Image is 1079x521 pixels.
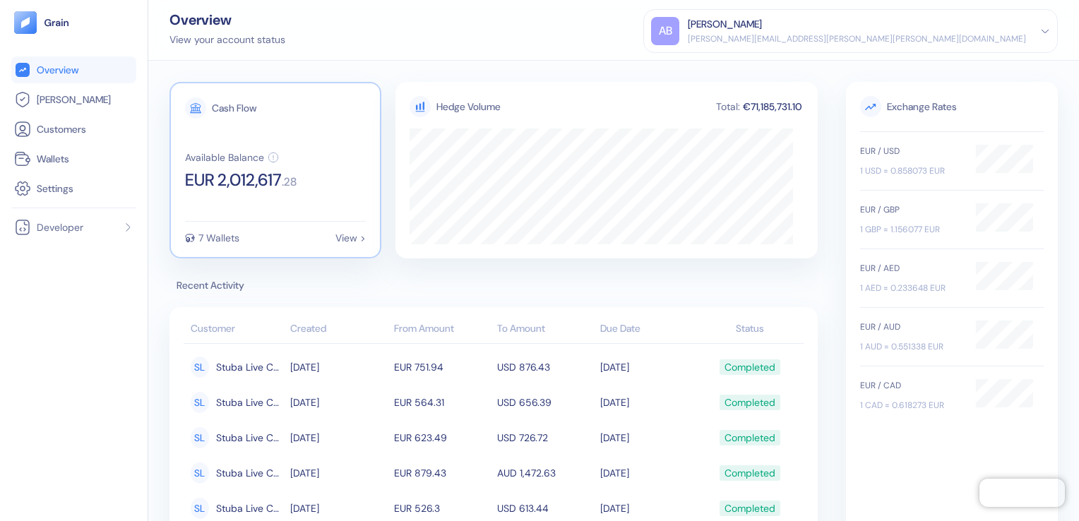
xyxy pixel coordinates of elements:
div: SL [191,462,209,484]
div: Overview [169,13,285,27]
div: EUR / USD [860,145,962,157]
td: [DATE] [597,455,700,491]
div: EUR / GBP [860,203,962,216]
div: SL [191,357,209,378]
th: Due Date [597,316,700,344]
div: [PERSON_NAME] [688,17,762,32]
img: logo [44,18,70,28]
div: 1 AED = 0.233648 EUR [860,282,962,294]
div: Completed [725,496,775,520]
span: [PERSON_NAME] [37,92,111,107]
div: [PERSON_NAME][EMAIL_ADDRESS][PERSON_NAME][PERSON_NAME][DOMAIN_NAME] [688,32,1026,45]
div: Completed [725,355,775,379]
div: Completed [725,461,775,485]
div: EUR / CAD [860,379,962,392]
div: 1 GBP = 1.156077 EUR [860,223,962,236]
th: From Amount [391,316,494,344]
td: [DATE] [287,455,390,491]
a: [PERSON_NAME] [14,91,133,108]
div: 7 Wallets [198,233,239,243]
div: SL [191,392,209,413]
td: USD 656.39 [494,385,597,420]
a: Settings [14,180,133,197]
td: AUD 1,472.63 [494,455,597,491]
span: Stuba Live Customer [216,390,283,414]
div: EUR / AUD [860,321,962,333]
div: 1 AUD = 0.551338 EUR [860,340,962,353]
span: Stuba Live Customer [216,426,283,450]
a: Customers [14,121,133,138]
td: [DATE] [597,420,700,455]
td: EUR 751.94 [391,349,494,385]
span: Recent Activity [169,278,818,293]
span: Stuba Live Customer [216,461,283,485]
th: Customer [184,316,287,344]
div: Total: [715,102,741,112]
div: Completed [725,390,775,414]
span: Stuba Live Customer [216,496,283,520]
a: Wallets [14,150,133,167]
td: USD 726.72 [494,420,597,455]
div: View your account status [169,32,285,47]
td: [DATE] [597,385,700,420]
button: Available Balance [185,152,279,163]
td: EUR 879.43 [391,455,494,491]
span: EUR 2,012,617 [185,172,282,188]
div: Cash Flow [212,103,256,113]
span: Overview [37,63,78,77]
span: Settings [37,181,73,196]
span: . 28 [282,176,297,188]
a: Overview [14,61,133,78]
span: Developer [37,220,83,234]
td: [DATE] [597,349,700,385]
span: Exchange Rates [860,96,1044,117]
img: logo-tablet-V2.svg [14,11,37,34]
div: Completed [725,426,775,450]
div: Hedge Volume [436,100,501,114]
div: Available Balance [185,152,264,162]
td: [DATE] [287,420,390,455]
div: 1 CAD = 0.618273 EUR [860,399,962,412]
div: View > [335,233,366,243]
div: EUR / AED [860,262,962,275]
th: To Amount [494,316,597,344]
iframe: Chatra live chat [979,479,1065,507]
span: Customers [37,122,86,136]
div: Status [704,321,797,336]
div: 1 USD = 0.858073 EUR [860,164,962,177]
span: Wallets [37,152,69,166]
td: EUR 564.31 [391,385,494,420]
td: [DATE] [287,349,390,385]
td: USD 876.43 [494,349,597,385]
div: SL [191,427,209,448]
td: EUR 623.49 [391,420,494,455]
th: Created [287,316,390,344]
div: AB [651,17,679,45]
div: SL [191,498,209,519]
td: [DATE] [287,385,390,420]
div: €71,185,731.10 [741,102,804,112]
span: Stuba Live Customer [216,355,283,379]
